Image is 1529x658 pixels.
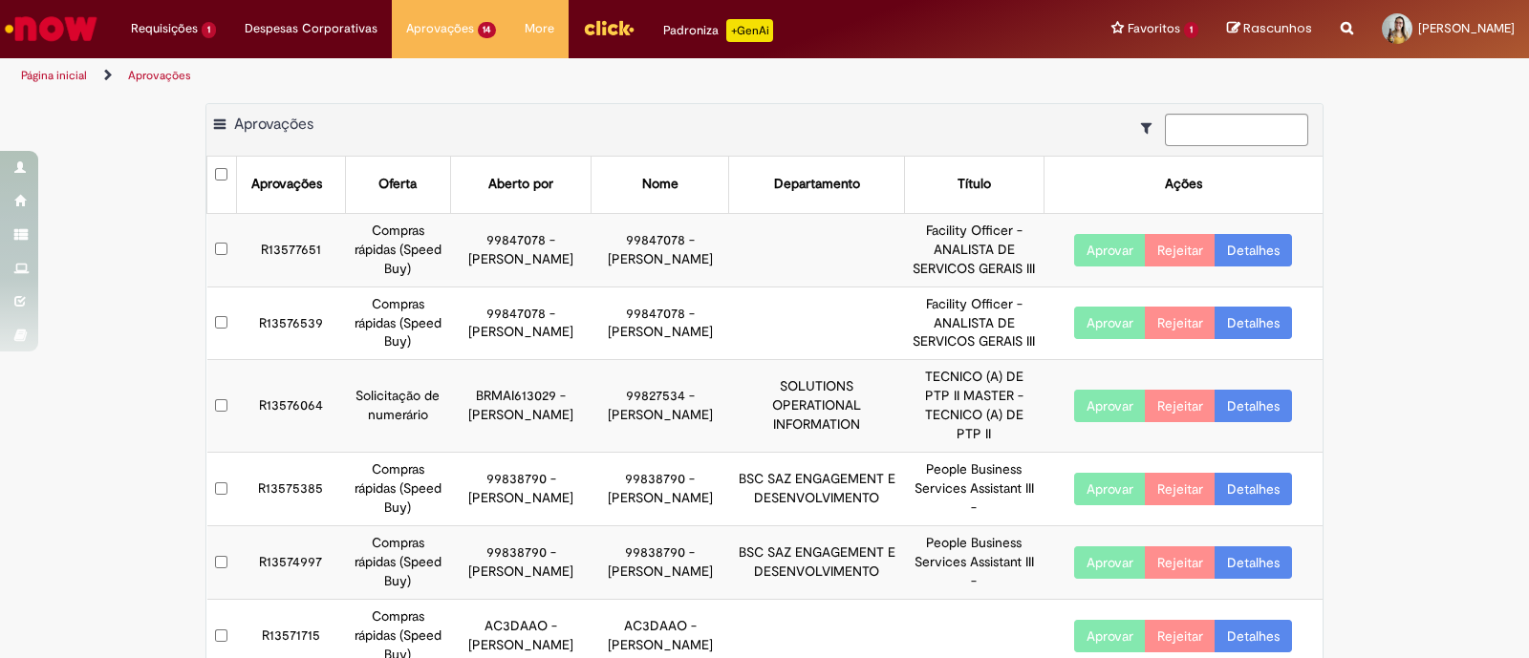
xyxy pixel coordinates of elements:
[1128,19,1180,38] span: Favoritos
[1074,473,1146,505] button: Aprovar
[592,213,729,287] td: 99847078 - [PERSON_NAME]
[345,287,450,360] td: Compras rápidas (Speed Buy)
[1418,20,1515,36] span: [PERSON_NAME]
[592,453,729,526] td: 99838790 - [PERSON_NAME]
[236,157,345,213] th: Aprovações
[345,453,450,526] td: Compras rápidas (Speed Buy)
[1145,546,1216,579] button: Rejeitar
[726,19,773,42] p: +GenAi
[1227,20,1312,38] a: Rascunhos
[663,19,773,42] div: Padroniza
[478,22,497,38] span: 14
[236,526,345,600] td: R13574997
[1215,546,1292,579] a: Detalhes
[1243,19,1312,37] span: Rascunhos
[128,68,191,83] a: Aprovações
[14,58,1005,94] ul: Trilhas de página
[729,526,905,600] td: BSC SAZ ENGAGEMENT E DESENVOLVIMENTO
[958,175,991,194] div: Título
[406,19,474,38] span: Aprovações
[488,175,553,194] div: Aberto por
[905,453,1044,526] td: People Business Services Assistant III -
[729,360,905,453] td: SOLUTIONS OPERATIONAL INFORMATION
[1215,473,1292,505] a: Detalhes
[234,115,313,134] span: Aprovações
[1184,22,1198,38] span: 1
[1141,121,1161,135] i: Mostrar filtros para: Suas Solicitações
[450,526,592,600] td: 99838790 - [PERSON_NAME]
[1074,234,1146,266] button: Aprovar
[450,360,592,453] td: BRMAI613029 - [PERSON_NAME]
[1074,546,1146,579] button: Aprovar
[1215,390,1292,422] a: Detalhes
[592,360,729,453] td: 99827534 - [PERSON_NAME]
[1074,620,1146,652] button: Aprovar
[642,175,678,194] div: Nome
[905,287,1044,360] td: Facility Officer - ANALISTA DE SERVICOS GERAIS III
[525,19,554,38] span: More
[1215,234,1292,266] a: Detalhes
[345,526,450,600] td: Compras rápidas (Speed Buy)
[905,360,1044,453] td: TECNICO (A) DE PTP II MASTER - TECNICO (A) DE PTP II
[450,213,592,287] td: 99847078 - [PERSON_NAME]
[251,175,322,194] div: Aprovações
[583,13,635,42] img: click_logo_yellow_360x200.png
[1074,307,1146,339] button: Aprovar
[21,68,87,83] a: Página inicial
[1145,307,1216,339] button: Rejeitar
[245,19,377,38] span: Despesas Corporativas
[236,287,345,360] td: R13576539
[905,213,1044,287] td: Facility Officer - ANALISTA DE SERVICOS GERAIS III
[1215,620,1292,652] a: Detalhes
[592,287,729,360] td: 99847078 - [PERSON_NAME]
[592,526,729,600] td: 99838790 - [PERSON_NAME]
[236,453,345,526] td: R13575385
[1145,473,1216,505] button: Rejeitar
[236,213,345,287] td: R13577651
[236,360,345,453] td: R13576064
[905,526,1044,600] td: People Business Services Assistant III -
[2,10,100,48] img: ServiceNow
[1215,307,1292,339] a: Detalhes
[345,213,450,287] td: Compras rápidas (Speed Buy)
[202,22,216,38] span: 1
[1145,390,1216,422] button: Rejeitar
[131,19,198,38] span: Requisições
[345,360,450,453] td: Solicitação de numerário
[450,453,592,526] td: 99838790 - [PERSON_NAME]
[1074,390,1146,422] button: Aprovar
[1145,234,1216,266] button: Rejeitar
[729,453,905,526] td: BSC SAZ ENGAGEMENT E DESENVOLVIMENTO
[774,175,860,194] div: Departamento
[450,287,592,360] td: 99847078 - [PERSON_NAME]
[378,175,417,194] div: Oferta
[1165,175,1202,194] div: Ações
[1145,620,1216,652] button: Rejeitar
